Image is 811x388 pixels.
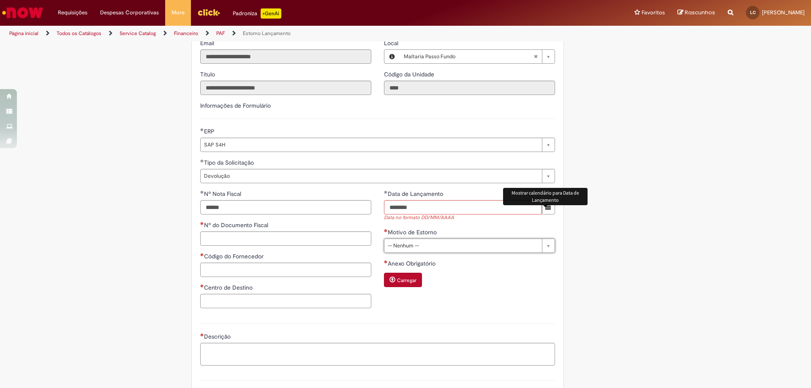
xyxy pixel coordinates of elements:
[197,6,220,19] img: click_logo_yellow_360x200.png
[200,343,555,366] textarea: Descrição
[204,169,538,183] span: Devolução
[6,26,534,41] ul: Trilhas de página
[384,71,436,78] span: Somente leitura - Código da Unidade
[204,138,538,152] span: SAP S4H
[400,50,555,63] a: Maltaria Passo FundoLimpar campo Local
[204,252,265,260] span: Código do Fornecedor
[750,10,756,15] span: LC
[384,39,400,47] span: Local
[200,333,204,336] span: Necessários
[57,30,101,37] a: Todos os Catálogos
[678,9,715,17] a: Rascunhos
[200,253,204,256] span: Necessários
[384,214,555,222] span: Data no formato DD/MM/AAAA
[200,39,216,47] label: Somente leitura - Email
[200,231,371,246] input: Nº do Documento Fiscal
[384,200,542,214] input: Data de Lançamento
[174,30,198,37] a: Financeiro
[200,128,204,131] span: Obrigatório Preenchido
[200,263,371,277] input: Código do Fornecedor
[216,30,225,37] a: PAF
[542,200,555,214] button: Mostrar calendário para Data de Lançamento
[204,190,243,198] span: Nº Nota Fiscal
[384,70,436,79] label: Somente leitura - Código da Unidade
[200,49,371,64] input: Email
[384,190,388,194] span: Obrigatório Preenchido
[100,8,159,17] span: Despesas Corporativas
[388,228,438,236] span: Motivo de Estorno
[762,9,805,16] span: [PERSON_NAME]
[200,71,217,78] span: Somente leitura - Título
[204,284,254,291] span: Centro de Destino
[204,333,232,340] span: Descrição
[388,190,445,198] span: Data de Lançamento
[204,128,216,135] span: ERP
[200,81,371,95] input: Título
[200,284,204,288] span: Necessários
[204,159,256,166] span: Tipo da Solicitação
[200,200,371,214] input: Nº Nota Fiscal
[58,8,87,17] span: Requisições
[1,4,44,21] img: ServiceNow
[384,81,555,95] input: Código da Unidade
[204,221,270,229] span: Nº do Documento Fiscal
[529,50,542,63] abbr: Limpar campo Local
[200,70,217,79] label: Somente leitura - Título
[384,260,388,263] span: Necessários
[388,260,437,267] span: Anexo Obrigatório
[200,102,271,109] label: Informações de Formulário
[9,30,38,37] a: Página inicial
[200,294,371,308] input: Centro de Destino
[642,8,665,17] span: Favoritos
[171,8,185,17] span: More
[685,8,715,16] span: Rascunhos
[233,8,281,19] div: Padroniza
[388,239,538,252] span: -- Nenhum --
[384,273,422,287] button: Carregar anexo de Anexo Obrigatório Required
[384,50,400,63] button: Local, Visualizar este registro Maltaria Passo Fundo
[120,30,156,37] a: Service Catalog
[200,222,204,225] span: Necessários
[404,50,533,63] span: Maltaria Passo Fundo
[243,30,291,37] a: Estorno Lançamento
[397,277,416,284] small: Carregar
[384,229,388,232] span: Necessários
[200,190,204,194] span: Obrigatório Preenchido
[261,8,281,19] p: +GenAi
[503,188,588,205] div: Mostrar calendário para Data de Lançamento
[200,159,204,163] span: Obrigatório Preenchido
